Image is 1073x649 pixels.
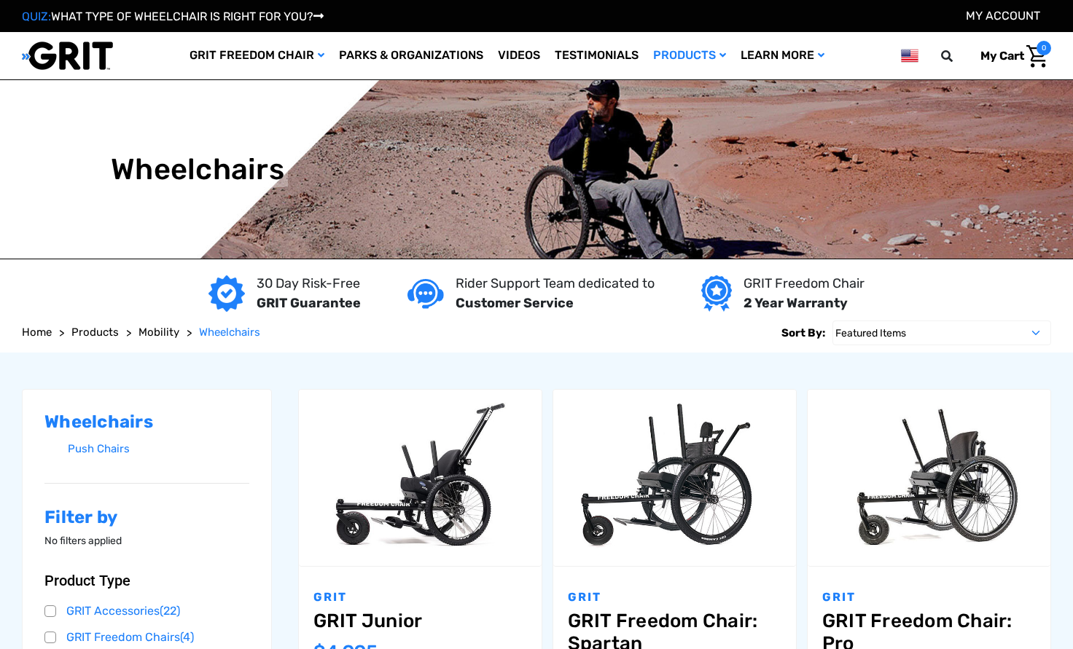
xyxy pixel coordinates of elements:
[568,589,781,606] p: GRIT
[299,390,542,566] a: GRIT Junior,$4,995.00
[744,295,848,311] strong: 2 Year Warranty
[456,274,655,294] p: Rider Support Team dedicated to
[969,41,1051,71] a: Cart with 0 items
[68,438,249,460] a: Push Chairs
[781,320,825,345] label: Sort By:
[646,32,733,79] a: Products
[44,533,249,548] p: No filters applied
[44,507,249,528] h2: Filter by
[553,390,796,566] a: GRIT Freedom Chair: Spartan,$3,995.00
[71,326,119,339] span: Products
[111,152,284,187] h1: Wheelchairs
[199,326,260,339] span: Wheelchairs
[822,589,1036,606] p: GRIT
[1037,41,1051,55] span: 0
[808,397,1050,559] img: GRIT Freedom Chair Pro: the Pro model shown including contoured Invacare Matrx seatback, Spinergy...
[744,274,865,294] p: GRIT Freedom Chair
[44,412,249,433] h2: Wheelchairs
[901,47,918,65] img: us.png
[71,324,119,341] a: Products
[199,324,260,341] a: Wheelchairs
[208,275,245,312] img: GRIT Guarantee
[1026,45,1047,68] img: Cart
[407,279,444,309] img: Customer service
[257,295,361,311] strong: GRIT Guarantee
[138,324,179,341] a: Mobility
[160,604,180,618] span: (22)
[491,32,547,79] a: Videos
[257,274,361,294] p: 30 Day Risk-Free
[733,32,832,79] a: Learn More
[22,326,52,339] span: Home
[182,32,332,79] a: GRIT Freedom Chair
[22,41,113,71] img: GRIT All-Terrain Wheelchair and Mobility Equipment
[44,626,249,648] a: GRIT Freedom Chairs(4)
[553,397,796,559] img: GRIT Freedom Chair: Spartan
[332,32,491,79] a: Parks & Organizations
[180,630,194,644] span: (4)
[22,324,52,341] a: Home
[948,41,969,71] input: Search
[299,397,542,559] img: GRIT Junior: GRIT Freedom Chair all terrain wheelchair engineered specifically for kids
[44,572,130,589] span: Product Type
[44,600,249,622] a: GRIT Accessories(22)
[808,390,1050,566] a: GRIT Freedom Chair: Pro,$5,495.00
[547,32,646,79] a: Testimonials
[138,326,179,339] span: Mobility
[980,49,1024,63] span: My Cart
[313,589,527,606] p: GRIT
[456,295,574,311] strong: Customer Service
[701,275,731,312] img: Year warranty
[44,572,249,589] button: Product Type
[22,9,324,23] a: QUIZ:WHAT TYPE OF WHEELCHAIR IS RIGHT FOR YOU?
[966,9,1040,23] a: Account
[313,610,527,632] a: GRIT Junior,$4,995.00
[22,9,51,23] span: QUIZ:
